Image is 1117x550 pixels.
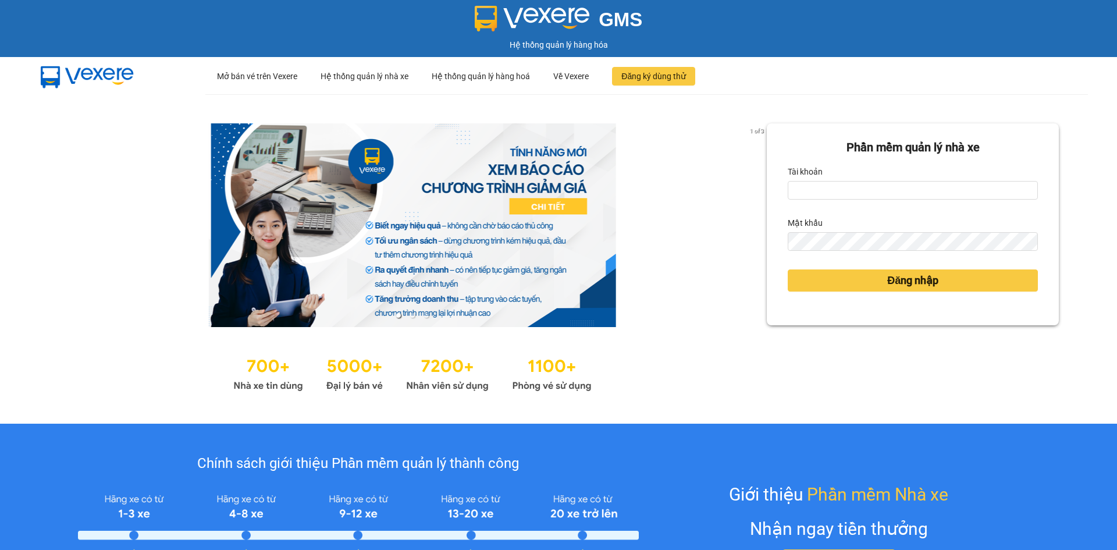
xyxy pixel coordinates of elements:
span: Phần mềm Nhà xe [807,481,948,508]
label: Mật khẩu [788,214,823,232]
div: Về Vexere [553,58,589,95]
div: Hệ thống quản lý nhà xe [321,58,408,95]
span: Đăng nhập [887,272,938,289]
div: Nhận ngay tiền thưởng [750,515,928,542]
img: logo 2 [475,6,590,31]
img: Statistics.png [233,350,592,395]
label: Tài khoản [788,162,823,181]
button: previous slide / item [58,123,74,327]
button: next slide / item [750,123,767,327]
li: slide item 2 [410,313,415,318]
div: Chính sách giới thiệu Phần mềm quản lý thành công [78,453,638,475]
input: Tài khoản [788,181,1038,200]
div: Giới thiệu [729,481,948,508]
div: Hệ thống quản lý hàng hóa [3,38,1114,51]
button: Đăng nhập [788,269,1038,292]
li: slide item 1 [396,313,401,318]
p: 1 of 3 [746,123,767,139]
img: mbUUG5Q.png [29,57,145,95]
button: Đăng ký dùng thử [612,67,695,86]
div: Mở bán vé trên Vexere [217,58,297,95]
div: Phần mềm quản lý nhà xe [788,139,1038,157]
span: Đăng ký dùng thử [621,70,686,83]
input: Mật khẩu [788,232,1038,251]
li: slide item 3 [424,313,429,318]
span: GMS [599,9,642,30]
a: GMS [475,17,643,27]
div: Hệ thống quản lý hàng hoá [432,58,530,95]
